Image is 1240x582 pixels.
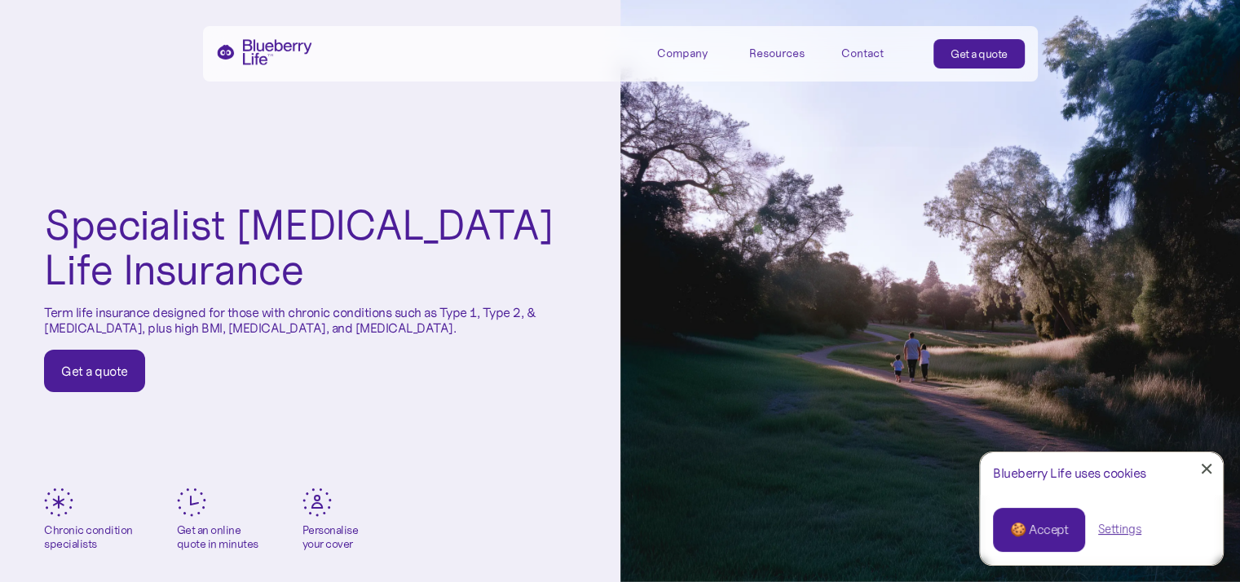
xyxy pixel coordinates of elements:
div: Resources [749,46,805,60]
div: 🍪 Accept [1010,521,1068,539]
a: Close Cookie Popup [1190,452,1223,485]
p: Term life insurance designed for those with chronic conditions such as Type 1, Type 2, & [MEDICAL... [44,305,576,336]
a: home [216,39,312,65]
div: Chronic condition specialists [44,523,133,551]
div: Get a quote [61,363,128,379]
div: Resources [749,39,823,66]
div: Get an online quote in minutes [177,523,258,551]
a: Contact [841,39,915,66]
div: Blueberry Life uses cookies [993,465,1210,481]
div: Company [657,46,708,60]
a: 🍪 Accept [993,508,1085,552]
div: Close Cookie Popup [1207,469,1207,470]
a: Get a quote [44,350,145,392]
a: Get a quote [933,39,1025,68]
a: Settings [1098,521,1141,538]
div: Contact [841,46,884,60]
div: Company [657,39,730,66]
div: Get a quote [951,46,1008,62]
h1: Specialist [MEDICAL_DATA] Life Insurance [44,203,576,292]
div: Personalise your cover [302,523,359,551]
